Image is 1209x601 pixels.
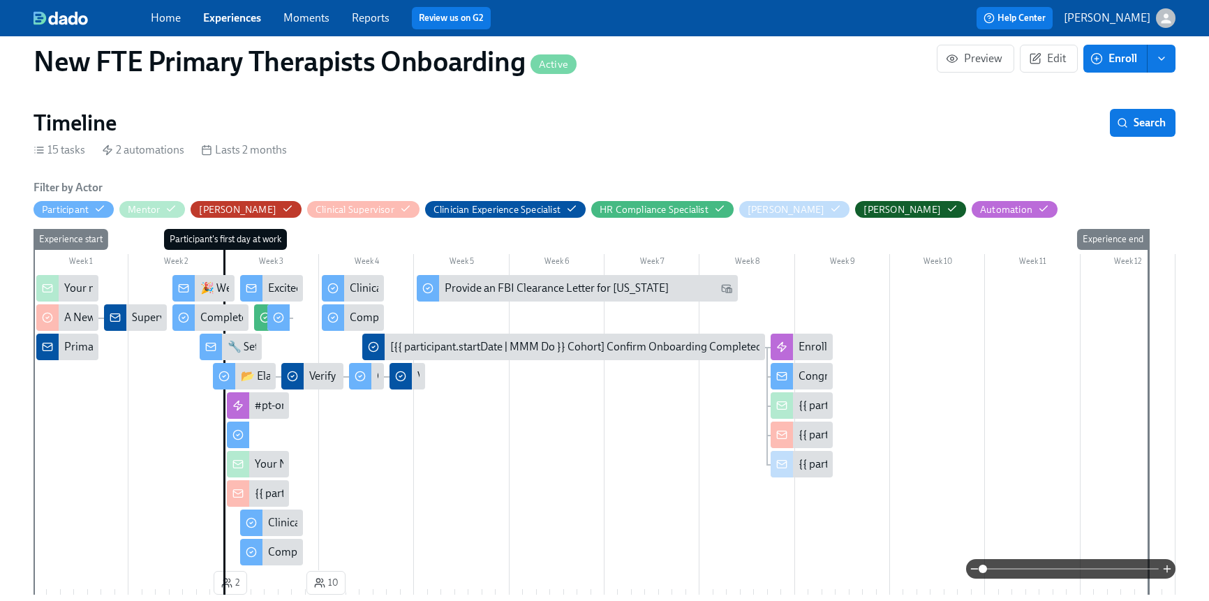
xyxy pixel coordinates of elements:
[1077,229,1149,250] div: Experience end
[64,339,228,355] div: Primary Therapists cleared to start
[414,254,509,272] div: Week 5
[34,45,577,78] h1: New FTE Primary Therapists Onboarding
[748,203,825,216] div: Hide Meg Dawson
[191,201,302,218] button: [PERSON_NAME]
[980,203,1032,216] div: Hide Automation
[213,363,275,389] div: 📂 Elation (EHR) Setup
[307,201,420,218] button: Clinical Supervisor
[240,510,302,536] div: Clinical Onboarding: Week One
[1148,45,1175,73] button: enroll
[799,369,1014,384] div: Congratulations on Completing Onboarding!
[417,369,647,384] div: Verify Elation Setup for {{ participant.fullName }}
[36,304,98,331] div: A New Hire is Cleared to Start
[390,339,762,355] div: [{{ participant.startDate | MMM Do }} Cohort] Confirm Onboarding Completed
[316,203,394,216] div: Hide Clinical Supervisor
[42,203,89,216] div: Hide Participant
[771,392,833,419] div: {{ participant.fullName }} has completed onboarding!
[34,201,114,218] button: Participant
[255,486,469,501] div: {{ participant.fullName }} has Started [DATE]!
[268,544,440,560] div: Compliance Onboarding: Week One
[349,363,384,389] div: Oops - Missing Steps!
[795,254,890,272] div: Week 9
[172,304,249,331] div: Complete our Welcome Survey
[240,275,302,302] div: Excited to Connect – Your Mentor at Charlie Health!
[104,304,166,331] div: Supervisor confirmed!
[510,254,604,272] div: Week 6
[1110,109,1175,137] button: Search
[203,11,261,24] a: Experiences
[531,59,577,70] span: Active
[1081,254,1175,272] div: Week 12
[771,363,833,389] div: Congratulations on Completing Onboarding!
[322,275,384,302] div: Clinical Onboarding: Week 2
[417,275,737,302] div: Provide an FBI Clearance Letter for [US_STATE]
[1032,52,1066,66] span: Edit
[425,201,586,218] button: Clinician Experience Specialist
[36,275,98,302] div: Your new mentee is about to start onboarding!
[771,334,833,360] div: Enroll in Milestone Email Experience
[419,11,484,25] a: Review us on G2
[200,310,346,325] div: Complete our Welcome Survey
[64,281,285,296] div: Your new mentee is about to start onboarding!
[34,254,128,272] div: Week 1
[591,201,734,218] button: HR Compliance Specialist
[433,203,561,216] div: Hide Clinician Experience Specialist
[977,7,1053,29] button: Help Center
[445,281,669,296] div: Provide an FBI Clearance Letter for [US_STATE]
[985,254,1080,272] div: Week 11
[172,275,235,302] div: 🎉 Welcome to Charlie Health!
[412,7,491,29] button: Review us on G2
[36,334,98,360] div: Primary Therapists cleared to start
[1020,45,1078,73] button: Edit
[151,11,181,24] a: Home
[200,334,262,360] div: 🔧 Set Up Core Applications
[309,369,371,384] div: Verify Elation
[600,203,709,216] div: Hide HR Compliance Specialist
[227,392,289,419] div: #pt-onboarding-support
[199,203,276,216] div: Hide Clarissa
[34,11,151,25] a: dado
[1064,10,1150,26] p: [PERSON_NAME]
[721,283,732,294] svg: Work Email
[132,310,238,325] div: Supervisor confirmed!
[34,109,117,137] h2: Timeline
[984,11,1046,25] span: Help Center
[390,363,424,389] div: Verify Elation Setup for {{ participant.fullName }}
[268,281,510,296] div: Excited to Connect – Your Mentor at Charlie Health!
[224,254,319,272] div: Week 3
[227,480,289,507] div: {{ participant.fullName }} has Started [DATE]!
[771,422,833,448] div: {{ participant.fullName }} has completed onboarding!
[377,369,480,384] div: Oops - Missing Steps!
[34,142,85,158] div: 15 tasks
[200,281,347,296] div: 🎉 Welcome to Charlie Health!
[319,254,414,272] div: Week 4
[1093,52,1137,66] span: Enroll
[34,229,108,250] div: Experience start
[314,576,338,590] span: 10
[604,254,699,272] div: Week 7
[972,201,1058,218] button: Automation
[128,254,223,272] div: Week 2
[1083,45,1148,73] button: Enroll
[799,398,1053,413] div: {{ participant.fullName }} has completed onboarding!
[322,304,384,331] div: Compliance Onboarding: Week 2
[164,229,287,250] div: Participant's first day at work
[281,363,343,389] div: Verify Elation
[128,203,160,216] div: Hide Mentor
[228,339,361,355] div: 🔧 Set Up Core Applications
[34,11,88,25] img: dado
[306,571,346,595] button: 10
[255,398,373,413] div: #pt-onboarding-support
[1064,8,1175,28] button: [PERSON_NAME]
[102,142,184,158] div: 2 automations
[799,339,972,355] div: Enroll in Milestone Email Experience
[799,457,1053,472] div: {{ participant.fullName }} has completed onboarding!
[362,334,764,360] div: [{{ participant.startDate | MMM Do }} Cohort] Confirm Onboarding Completed
[255,457,433,472] div: Your New Mentee has started [DATE]!
[240,539,302,565] div: Compliance Onboarding: Week One
[937,45,1014,73] button: Preview
[64,310,204,325] div: A New Hire is Cleared to Start
[863,203,941,216] div: Hide Paige Eber
[34,180,103,195] h6: Filter by Actor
